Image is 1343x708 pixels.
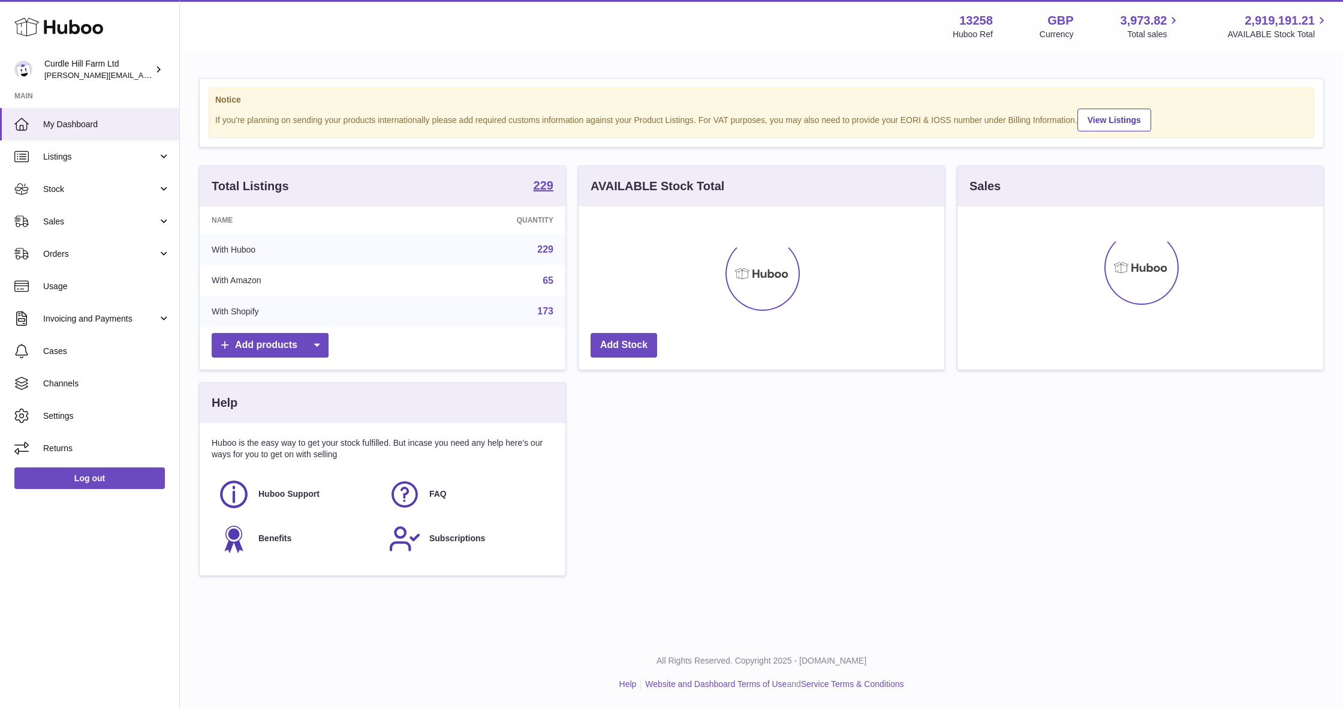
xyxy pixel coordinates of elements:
[534,179,553,194] a: 229
[212,333,329,358] a: Add products
[43,378,170,389] span: Channels
[534,179,553,191] strong: 229
[1127,29,1181,40] span: Total sales
[200,234,400,265] td: With Huboo
[43,313,158,325] span: Invoicing and Payments
[969,178,1001,194] h3: Sales
[645,679,787,689] a: Website and Dashboard Terms of Use
[1077,109,1151,131] a: View Listings
[200,206,400,234] th: Name
[619,679,637,689] a: Help
[212,178,289,194] h3: Total Listings
[537,244,553,254] a: 229
[389,523,547,555] a: Subscriptions
[43,346,170,357] span: Cases
[1227,29,1329,40] span: AVAILABLE Stock Total
[43,443,170,454] span: Returns
[43,410,170,422] span: Settings
[1047,13,1073,29] strong: GBP
[212,395,237,411] h3: Help
[44,58,152,81] div: Curdle Hill Farm Ltd
[43,216,158,227] span: Sales
[591,178,724,194] h3: AVAILABLE Stock Total
[218,523,377,555] a: Benefits
[200,296,400,327] td: With Shopify
[1121,13,1167,29] span: 3,973.82
[14,467,165,489] a: Log out
[14,61,32,79] img: miranda@diddlysquatfarmshop.com
[44,70,240,80] span: [PERSON_NAME][EMAIL_ADDRESS][DOMAIN_NAME]
[43,151,158,163] span: Listings
[959,13,993,29] strong: 13258
[400,206,565,234] th: Quantity
[543,275,553,286] a: 65
[215,107,1308,131] div: If you're planning on sending your products internationally please add required customs informati...
[43,248,158,260] span: Orders
[215,94,1308,106] strong: Notice
[953,29,993,40] div: Huboo Ref
[43,281,170,292] span: Usage
[641,679,904,690] li: and
[1245,13,1315,29] span: 2,919,191.21
[591,333,657,358] a: Add Stock
[429,533,485,544] span: Subscriptions
[258,488,320,500] span: Huboo Support
[1121,13,1181,40] a: 3,973.82 Total sales
[189,655,1333,667] p: All Rights Reserved. Copyright 2025 - [DOMAIN_NAME]
[258,533,291,544] span: Benefits
[389,478,547,511] a: FAQ
[200,265,400,296] td: With Amazon
[1040,29,1074,40] div: Currency
[43,119,170,130] span: My Dashboard
[43,184,158,195] span: Stock
[537,306,553,316] a: 173
[212,437,553,460] p: Huboo is the easy way to get your stock fulfilled. But incase you need any help here's our ways f...
[801,679,904,689] a: Service Terms & Conditions
[1227,13,1329,40] a: 2,919,191.21 AVAILABLE Stock Total
[218,478,377,511] a: Huboo Support
[429,488,447,500] span: FAQ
